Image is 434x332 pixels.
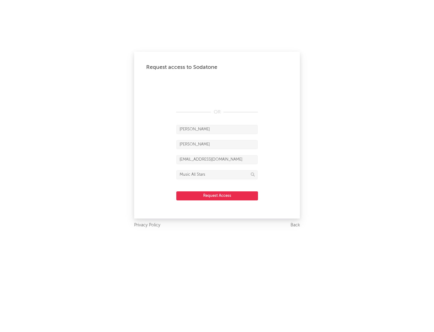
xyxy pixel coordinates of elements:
button: Request Access [176,191,258,200]
div: OR [176,109,258,116]
a: Back [291,222,300,229]
div: Request access to Sodatone [146,64,288,71]
input: Division [176,170,258,179]
input: Email [176,155,258,164]
input: Last Name [176,140,258,149]
a: Privacy Policy [134,222,160,229]
input: First Name [176,125,258,134]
